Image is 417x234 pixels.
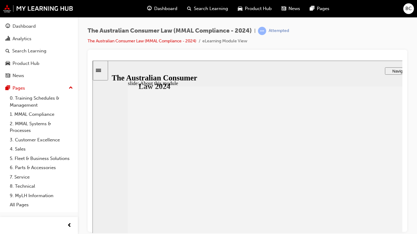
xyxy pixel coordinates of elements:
span: BC [405,5,412,12]
a: The Australian Consumer Law (MMAL Compliance - 2024) [88,38,196,44]
span: Pages [317,5,329,12]
img: mmal [3,5,73,12]
button: Pages [2,83,75,94]
button: BC [403,3,414,14]
span: Product Hub [245,5,272,12]
a: 3. Customer Excellence [7,135,75,145]
span: Dashboard [154,5,177,12]
span: pages-icon [310,5,314,12]
span: prev-icon [67,222,72,229]
div: Product Hub [13,60,39,67]
button: Navigation tips [292,7,334,14]
div: Analytics [13,35,31,42]
a: news-iconNews [277,2,305,15]
a: 4. Sales [7,144,75,154]
div: Search Learning [12,48,46,55]
span: up-icon [69,84,73,92]
span: News [288,5,300,12]
div: Pages [13,85,25,92]
a: Dashboard [2,21,75,32]
a: News [2,70,75,81]
span: The Australian Consumer Law (MMAL Compliance - 2024) [88,27,252,34]
a: Product Hub [2,58,75,69]
li: eLearning Module View [202,38,247,45]
a: 5. Fleet & Business Solutions [7,154,75,163]
button: DashboardAnalyticsSearch LearningProduct HubNews [2,19,75,83]
div: Dashboard [13,23,36,30]
a: Search Learning [2,45,75,57]
a: 8. Technical [7,182,75,191]
a: 9. MyLH Information [7,191,75,200]
span: Navigation tips [300,8,326,13]
a: Analytics [2,33,75,44]
span: guage-icon [5,24,10,29]
a: search-iconSearch Learning [182,2,233,15]
div: News [13,72,24,79]
span: news-icon [281,5,286,12]
a: 6. Parts & Accessories [7,163,75,172]
a: car-iconProduct Hub [233,2,277,15]
span: chart-icon [5,36,10,42]
a: 0. Training Schedules & Management [7,94,75,110]
a: pages-iconPages [305,2,334,15]
a: guage-iconDashboard [142,2,182,15]
a: All Pages [7,200,75,210]
span: news-icon [5,73,10,79]
span: | [254,27,256,34]
span: search-icon [5,48,10,54]
a: 7. Service [7,172,75,182]
span: car-icon [238,5,242,12]
a: 2. MMAL Systems & Processes [7,119,75,135]
span: pages-icon [5,86,10,91]
span: learningRecordVerb_ATTEMPT-icon [258,27,266,35]
span: car-icon [5,61,10,66]
a: 1. MMAL Compliance [7,110,75,119]
span: Search Learning [194,5,228,12]
span: search-icon [187,5,191,12]
div: Attempted [269,28,289,34]
span: guage-icon [147,5,152,12]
